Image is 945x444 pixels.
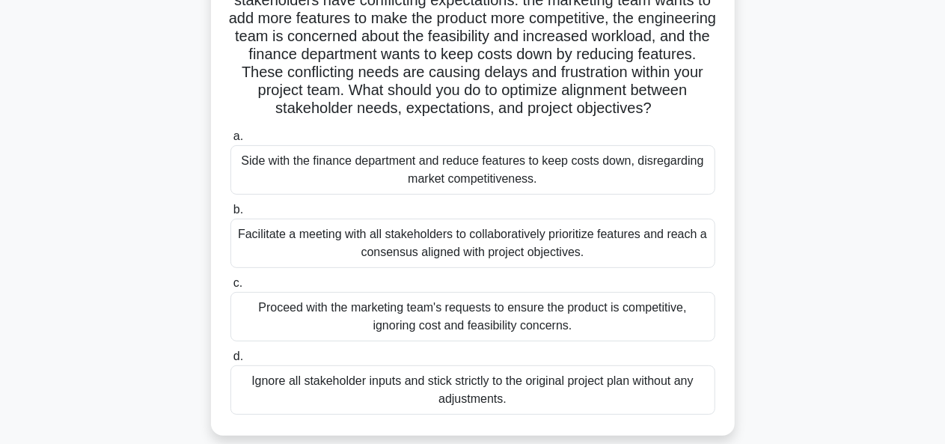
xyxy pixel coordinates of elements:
div: Ignore all stakeholder inputs and stick strictly to the original project plan without any adjustm... [230,365,715,415]
div: Facilitate a meeting with all stakeholders to collaboratively prioritize features and reach a con... [230,219,715,268]
span: d. [233,350,243,362]
div: Side with the finance department and reduce features to keep costs down, disregarding market comp... [230,145,715,195]
div: Proceed with the marketing team's requests to ensure the product is competitive, ignoring cost an... [230,292,715,341]
span: c. [233,276,242,289]
span: a. [233,130,243,142]
span: b. [233,203,243,216]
